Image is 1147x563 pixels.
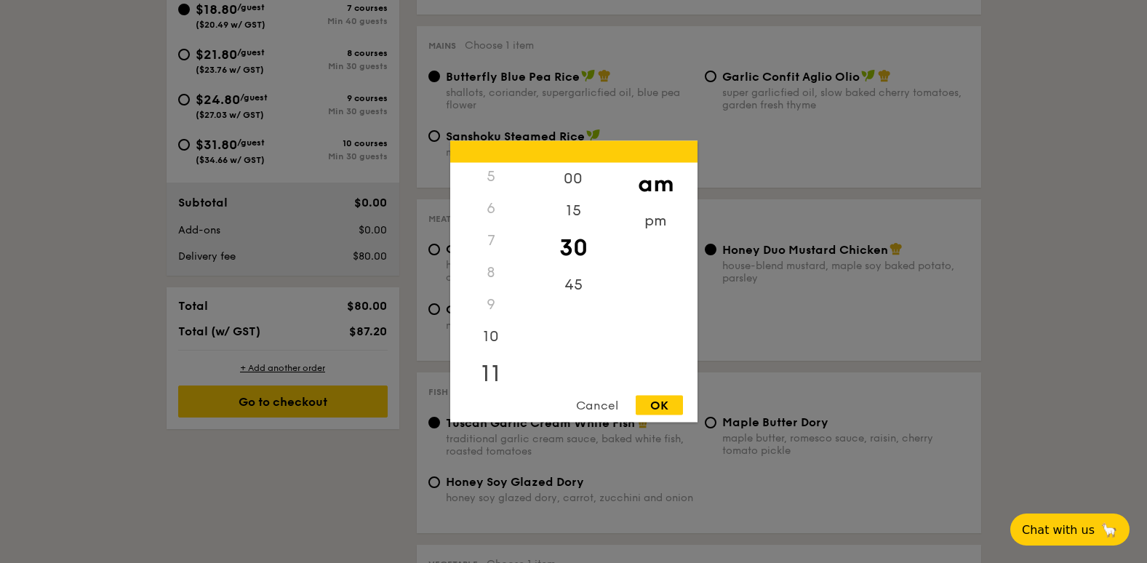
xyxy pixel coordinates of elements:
div: 15 [532,195,615,227]
span: Chat with us [1022,523,1095,537]
div: 11 [450,353,532,395]
div: am [615,163,697,205]
div: 45 [532,269,615,301]
div: 30 [532,227,615,269]
div: OK [636,396,683,415]
div: 6 [450,193,532,225]
div: 5 [450,161,532,193]
div: Cancel [561,396,633,415]
div: pm [615,205,697,237]
span: 🦙 [1100,522,1118,538]
div: 00 [532,163,615,195]
div: 7 [450,225,532,257]
div: 10 [450,321,532,353]
button: Chat with us🦙 [1010,514,1130,546]
div: 9 [450,289,532,321]
div: 8 [450,257,532,289]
